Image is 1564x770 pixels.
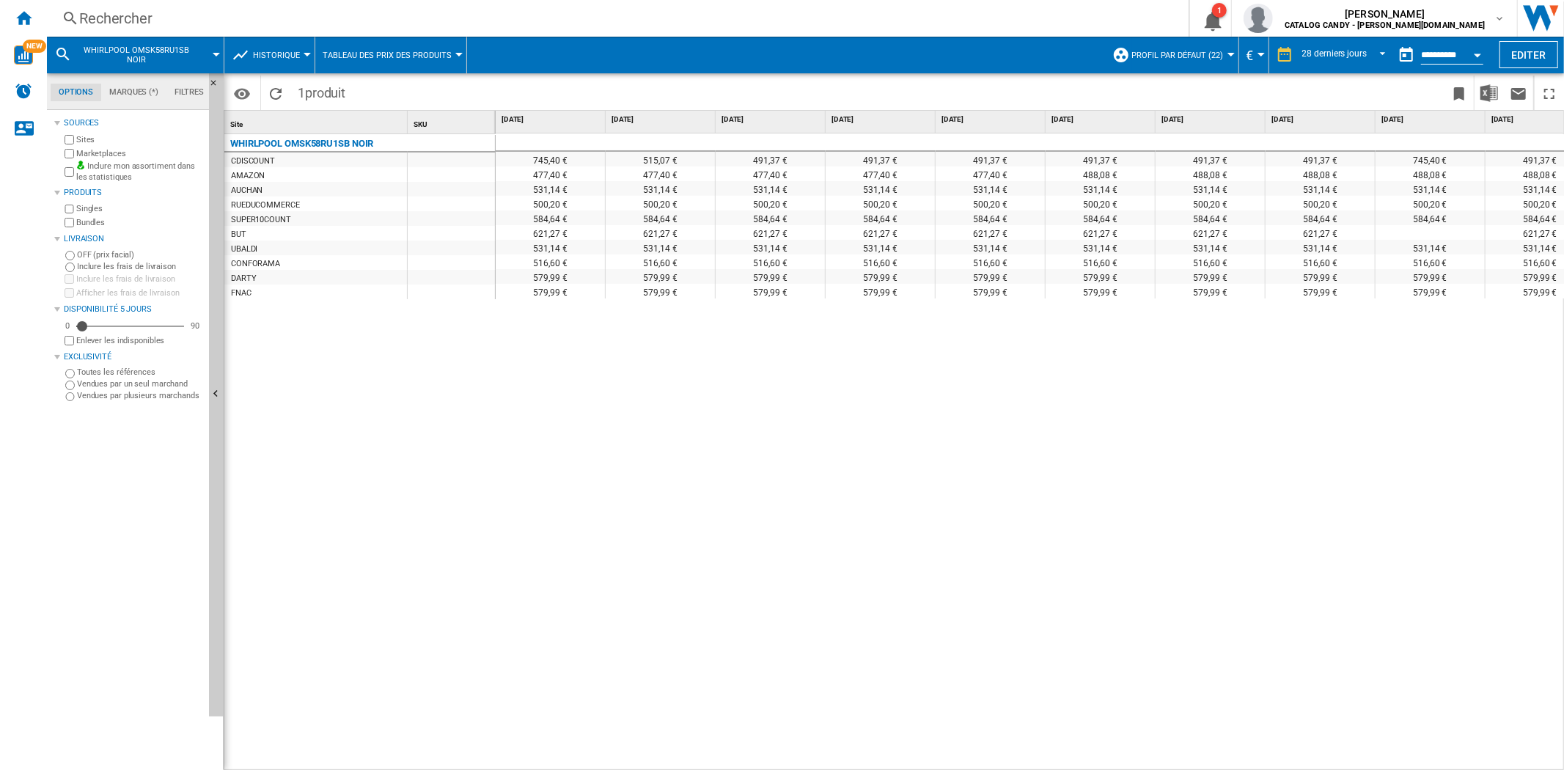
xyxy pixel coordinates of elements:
button: Plein écran [1535,76,1564,110]
div: 579,99 € [1046,284,1155,298]
div: WHIRLPOOL OMSK58RU1SB NOIR [230,135,373,153]
div: [DATE] [1159,111,1265,129]
div: [DATE] [1049,111,1155,129]
input: Bundles [65,218,74,227]
div: Produits [64,187,203,199]
span: NEW [23,40,46,53]
div: SKU Sort None [411,111,495,133]
div: 0 [62,320,73,331]
div: [DATE] [939,111,1045,129]
input: Vendues par un seul marchand [65,381,75,390]
button: Recharger [261,76,290,110]
div: CDISCOUNT [231,154,275,169]
span: [DATE] [1161,114,1262,125]
div: 516,60 € [606,254,715,269]
div: SUPER10COUNT [231,213,291,227]
div: [DATE] [829,111,935,129]
div: 531,14 € [1156,240,1265,254]
div: 579,99 € [1266,284,1375,298]
span: [DATE] [612,114,712,125]
div: 531,14 € [606,181,715,196]
img: mysite-bg-18x18.png [76,161,85,169]
div: Profil par défaut (22) [1112,37,1231,73]
label: Enlever les indisponibles [76,335,203,346]
div: 579,99 € [1156,269,1265,284]
div: 579,99 € [496,284,605,298]
button: Editer [1499,41,1558,68]
span: [DATE] [941,114,1042,125]
div: 621,27 € [936,225,1045,240]
span: € [1247,48,1254,63]
div: Sources [64,117,203,129]
div: 531,14 € [826,240,935,254]
div: 531,14 € [496,181,605,196]
div: 579,99 € [606,284,715,298]
div: 516,60 € [826,254,935,269]
div: 500,20 € [936,196,1045,210]
label: Inclure mon assortiment dans les statistiques [76,161,203,183]
span: Profil par défaut (22) [1132,51,1224,60]
div: UBALDI [231,242,257,257]
div: 621,27 € [1266,225,1375,240]
div: 531,14 € [1156,181,1265,196]
div: 584,64 € [936,210,1045,225]
div: 579,99 € [716,269,825,284]
div: 488,08 € [1046,166,1155,181]
button: Envoyer ce rapport par email [1504,76,1533,110]
div: 584,64 € [1266,210,1375,225]
div: 584,64 € [1156,210,1265,225]
div: 745,40 € [1376,152,1485,166]
input: Afficher les frais de livraison [65,336,74,345]
div: 491,37 € [936,152,1045,166]
span: [DATE] [1381,114,1482,125]
div: 488,08 € [1266,166,1375,181]
div: Livraison [64,233,203,245]
span: produit [305,85,345,100]
span: [DATE] [1271,114,1372,125]
div: 531,14 € [1046,181,1155,196]
div: 531,14 € [1266,181,1375,196]
div: 579,99 € [1376,269,1485,284]
div: 579,99 € [1266,269,1375,284]
div: 516,60 € [1376,254,1485,269]
div: 621,27 € [606,225,715,240]
span: Historique [253,51,300,60]
div: 584,64 € [496,210,605,225]
input: OFF (prix facial) [65,251,75,260]
md-slider: Disponibilité [76,319,184,334]
b: CATALOG CANDY - [PERSON_NAME][DOMAIN_NAME] [1285,21,1485,30]
div: 531,14 € [1376,181,1485,196]
div: 491,37 € [1046,152,1155,166]
div: Sort None [227,111,407,133]
div: 531,14 € [1266,240,1375,254]
input: Inclure les frais de livraison [65,274,74,284]
div: 531,14 € [936,181,1045,196]
div: 621,27 € [716,225,825,240]
button: Historique [253,37,307,73]
span: 1 [290,76,353,106]
div: 584,64 € [606,210,715,225]
label: Sites [76,134,203,145]
div: DARTY [231,271,257,286]
img: profile.jpg [1244,4,1273,33]
span: WHIRLPOOL OMSK58RU1SB NOIR [78,45,196,65]
div: 491,37 € [1266,152,1375,166]
div: 531,14 € [496,240,605,254]
div: 500,20 € [1266,196,1375,210]
div: 500,20 € [826,196,935,210]
input: Afficher les frais de livraison [65,288,74,298]
img: excel-24x24.png [1480,84,1498,102]
div: [DATE] [499,111,605,129]
div: 621,27 € [826,225,935,240]
input: Vendues par plusieurs marchands [65,392,75,402]
div: 531,14 € [606,240,715,254]
div: 745,40 € [496,152,605,166]
div: 584,64 € [1046,210,1155,225]
label: Singles [76,203,203,214]
div: [DATE] [1378,111,1485,129]
div: Tableau des prix des produits [323,37,459,73]
div: 531,14 € [1376,240,1485,254]
md-tab-item: Options [51,84,101,101]
div: 579,99 € [826,284,935,298]
md-menu: Currency [1239,37,1269,73]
